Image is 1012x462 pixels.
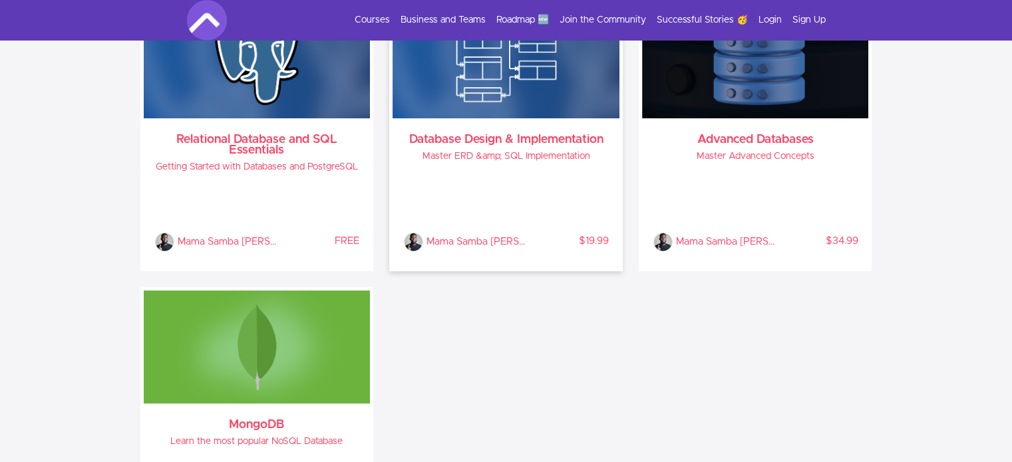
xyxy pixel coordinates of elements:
p: Mama Samba Braima Nelson [426,232,526,252]
a: Login [759,13,782,27]
img: zQ9KrLjNQrGjBq3YI5fD_mongodb.png [144,290,371,404]
a: Join the Community [560,13,646,27]
h4: Learn the most popular NoSQL Database [154,435,360,448]
a: Courses [355,13,390,27]
p: Mama Samba Braima Nelson [178,232,277,252]
h4: Master Advanced Concepts [653,150,858,163]
h4: Master ERD &amp; SQL Implementation [403,150,609,163]
img: Mama Samba Braima Nelson [653,232,673,252]
a: Sign Up [792,13,826,27]
h3: Relational Database and SQL Essentials [154,134,360,156]
p: FREE [277,235,359,248]
img: Mama Samba Braima Nelson [154,232,174,252]
a: Roadmap 🆕 [496,13,549,27]
img: Mama Samba Braima Nelson [403,232,423,252]
a: Relational Database and SQL Essentials Getting Started with Databases and PostgreSQL Mama Samba B... [144,5,371,268]
p: $34.99 [776,235,858,248]
h3: Advanced Databases [653,134,858,145]
p: $19.99 [526,235,608,248]
a: Successful Stories 🥳 [657,13,748,27]
img: 2DZWWycSjSTPZHovYok8_database-design.png [393,5,619,118]
h4: Getting Started with Databases and PostgreSQL [154,161,360,173]
p: Mama Samba Braima Nelson [676,232,776,252]
a: Database Design & Implementation Master ERD &amp; SQL Implementation Mama Samba Braima Nelson Mam... [393,5,619,268]
img: 0SQSPFuRDWRkP3mrOq3r_advanced-databases.png [642,5,869,118]
h3: Database Design & Implementation [403,134,609,145]
h3: MongoDB [154,419,360,430]
a: Advanced Databases Master Advanced Concepts Mama Samba Braima Nelson Mama Samba [PERSON_NAME] $34.99 [642,5,869,268]
a: Business and Teams [401,13,486,27]
img: FJ4HXiQVTfqxCnAUaL8a_postgres.png [144,5,371,118]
